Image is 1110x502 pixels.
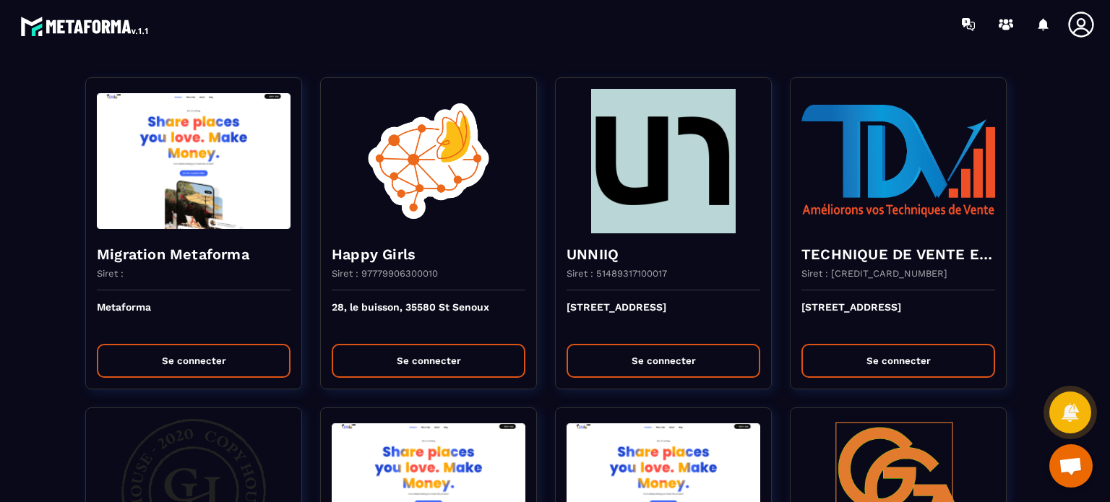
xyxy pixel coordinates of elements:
[332,344,525,378] button: Se connecter
[97,301,291,333] p: Metaforma
[97,268,124,279] p: Siret :
[567,344,760,378] button: Se connecter
[97,344,291,378] button: Se connecter
[97,244,291,264] h4: Migration Metaforma
[567,268,667,279] p: Siret : 51489317100017
[1049,444,1093,488] a: Ouvrir le chat
[567,244,760,264] h4: UNNIIQ
[332,301,525,333] p: 28, le buisson, 35580 St Senoux
[332,268,438,279] p: Siret : 97779906300010
[332,89,525,233] img: funnel-background
[801,89,995,233] img: funnel-background
[20,13,150,39] img: logo
[801,268,947,279] p: Siret : [CREDIT_CARD_NUMBER]
[567,301,760,333] p: [STREET_ADDRESS]
[801,301,995,333] p: [STREET_ADDRESS]
[801,344,995,378] button: Se connecter
[567,89,760,233] img: funnel-background
[97,89,291,233] img: funnel-background
[801,244,995,264] h4: TECHNIQUE DE VENTE EDITION
[332,244,525,264] h4: Happy Girls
